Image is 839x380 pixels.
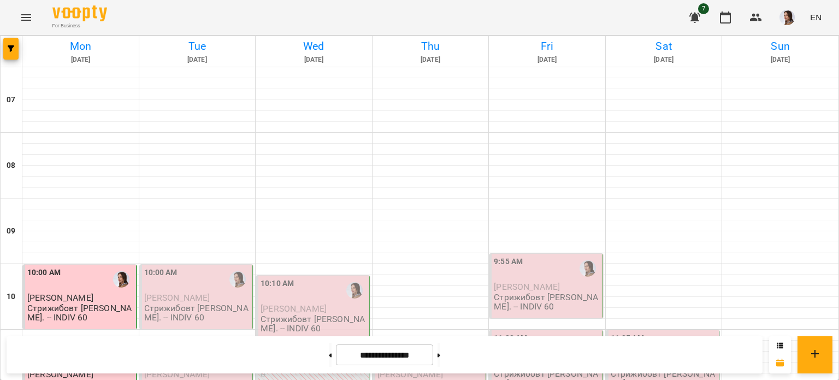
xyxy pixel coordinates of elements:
[810,11,822,23] span: EN
[346,282,363,299] img: Стрижибовт Соломія
[724,55,837,65] h6: [DATE]
[27,267,61,279] label: 10:00 AM
[113,271,129,288] img: Стрижибовт Соломія
[374,38,487,55] h6: Thu
[374,55,487,65] h6: [DATE]
[27,303,134,323] p: Стрижибовт [PERSON_NAME]. -- INDIV 60
[494,293,600,312] p: Стрижибовт [PERSON_NAME]. -- INDIV 60
[144,293,210,303] span: [PERSON_NAME]
[261,303,327,314] span: [PERSON_NAME]
[607,38,720,55] h6: Sat
[7,291,15,303] h6: 10
[261,278,294,290] label: 10:10 AM
[7,225,15,237] h6: 09
[261,314,367,334] p: Стрижибовт [PERSON_NAME]. -- INDIV 60
[141,38,254,55] h6: Tue
[491,38,604,55] h6: Fri
[144,303,251,323] p: Стрижибовт [PERSON_NAME]. -- INDIV 60
[52,5,107,21] img: Voopty Logo
[141,55,254,65] h6: [DATE]
[27,293,93,303] span: [PERSON_NAME]
[698,3,709,14] span: 7
[144,267,178,279] label: 10:00 AM
[7,94,15,106] h6: 07
[779,10,795,25] img: 6a03a0f17c1b85eb2e33e2f5271eaff0.png
[580,260,596,277] img: Стрижибовт Соломія
[13,4,39,31] button: Menu
[257,38,370,55] h6: Wed
[52,22,107,30] span: For Business
[494,256,523,268] label: 9:55 AM
[7,160,15,172] h6: 08
[491,55,604,65] h6: [DATE]
[607,55,720,65] h6: [DATE]
[24,55,137,65] h6: [DATE]
[229,271,246,288] img: Стрижибовт Соломія
[724,38,837,55] h6: Sun
[24,38,137,55] h6: Mon
[257,55,370,65] h6: [DATE]
[806,7,826,27] button: EN
[494,282,560,292] span: [PERSON_NAME]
